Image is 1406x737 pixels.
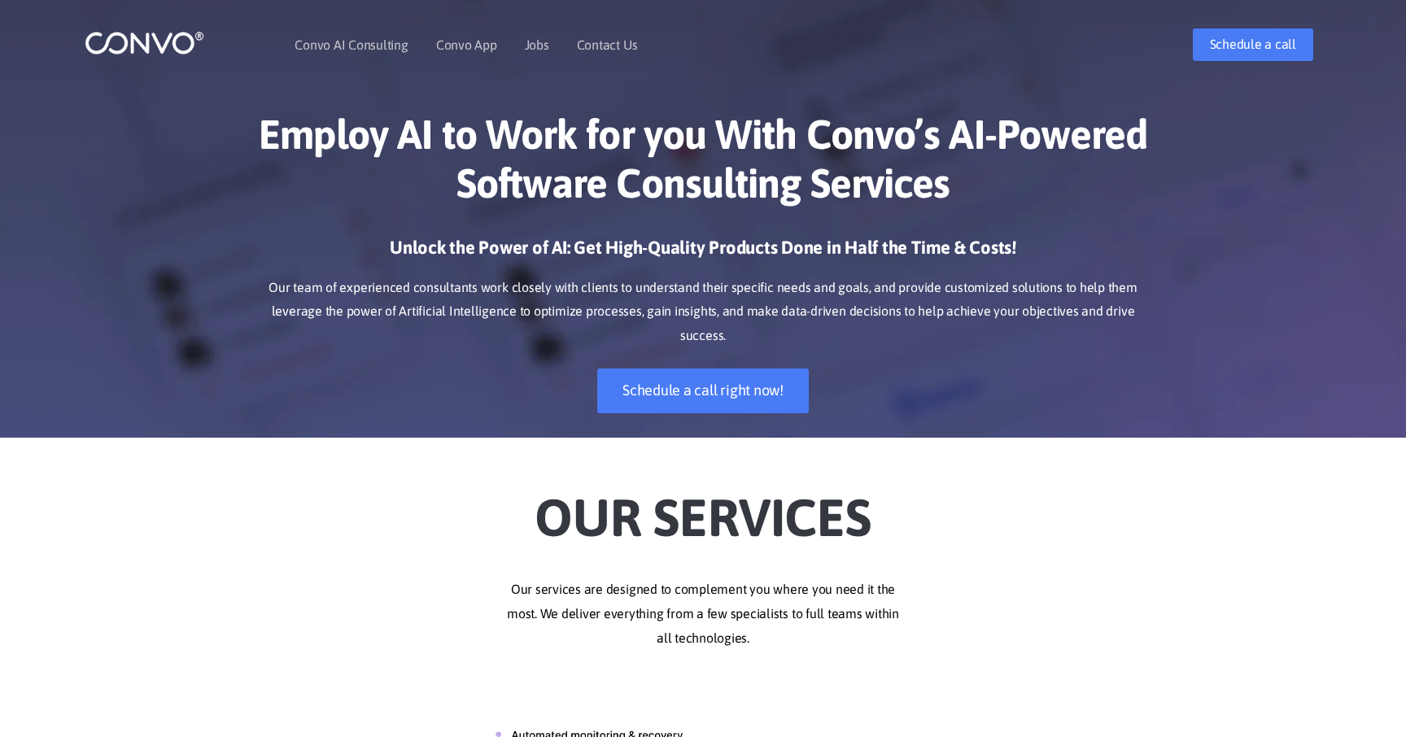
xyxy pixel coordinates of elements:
a: Convo AI Consulting [295,38,408,51]
a: Contact Us [577,38,638,51]
h3: Unlock the Power of AI: Get High-Quality Products Done in Half the Time & Costs! [251,236,1155,272]
p: Our services are designed to complement you where you need it the most. We deliver everything fro... [251,578,1155,651]
p: Our team of experienced consultants work closely with clients to understand their specific needs ... [251,276,1155,349]
h2: Our Services [251,462,1155,553]
img: logo_1.png [85,30,204,55]
a: Convo App [436,38,497,51]
h1: Employ AI to Work for you With Convo’s AI-Powered Software Consulting Services [251,110,1155,220]
a: Schedule a call [1193,28,1313,61]
a: Schedule a call right now! [597,368,809,413]
a: Jobs [525,38,549,51]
